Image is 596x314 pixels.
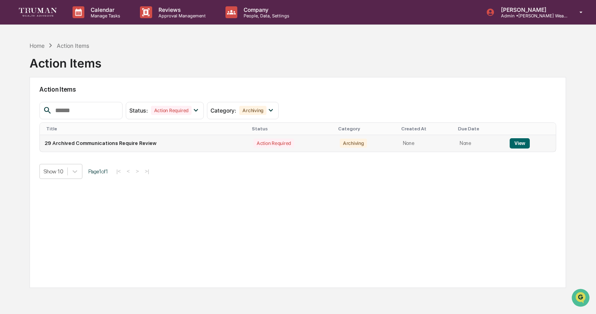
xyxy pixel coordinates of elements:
p: Company [237,6,293,13]
span: Status : [129,107,148,114]
span: Data Lookup [16,115,50,122]
a: 🔎Data Lookup [5,111,53,126]
div: We're available if you need us! [27,68,100,75]
button: < [125,168,132,175]
button: Start new chat [134,63,143,72]
a: View [510,140,530,146]
td: 29 Archived Communications Require Review [40,135,249,152]
button: > [133,168,141,175]
div: Archiving [239,106,266,115]
div: Action Items [30,50,101,70]
div: 🗄️ [57,100,63,107]
div: Action Required [253,139,294,148]
button: |< [114,168,123,175]
td: None [398,135,455,152]
div: Action Required [151,106,192,115]
div: Archiving [340,139,367,148]
span: Pylon [78,134,95,140]
span: Attestations [65,100,98,107]
span: Category : [210,107,236,114]
button: View [510,138,530,149]
span: Page 1 of 1 [88,168,108,175]
img: logo [19,8,57,16]
p: [PERSON_NAME] [495,6,568,13]
h2: Action Items [39,86,556,93]
div: Home [30,42,45,49]
iframe: Open customer support [571,288,592,309]
td: None [455,135,505,152]
div: Status [252,126,332,132]
div: Due Date [458,126,502,132]
p: Admin • [PERSON_NAME] Wealth [495,13,568,19]
img: 1746055101610-c473b297-6a78-478c-a979-82029cc54cd1 [8,60,22,75]
span: Preclearance [16,100,51,107]
div: Title [46,126,246,132]
a: 🖐️Preclearance [5,96,54,111]
button: >| [142,168,151,175]
p: People, Data, Settings [237,13,293,19]
div: 🖐️ [8,100,14,107]
div: Category [338,126,395,132]
p: Calendar [84,6,124,13]
p: How can we help? [8,17,143,29]
div: Start new chat [27,60,129,68]
div: Action Items [57,42,89,49]
a: Powered byPylon [56,133,95,140]
a: 🗄️Attestations [54,96,101,111]
p: Approval Management [152,13,210,19]
p: Reviews [152,6,210,13]
p: Manage Tasks [84,13,124,19]
div: Created At [401,126,452,132]
div: 🔎 [8,115,14,122]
